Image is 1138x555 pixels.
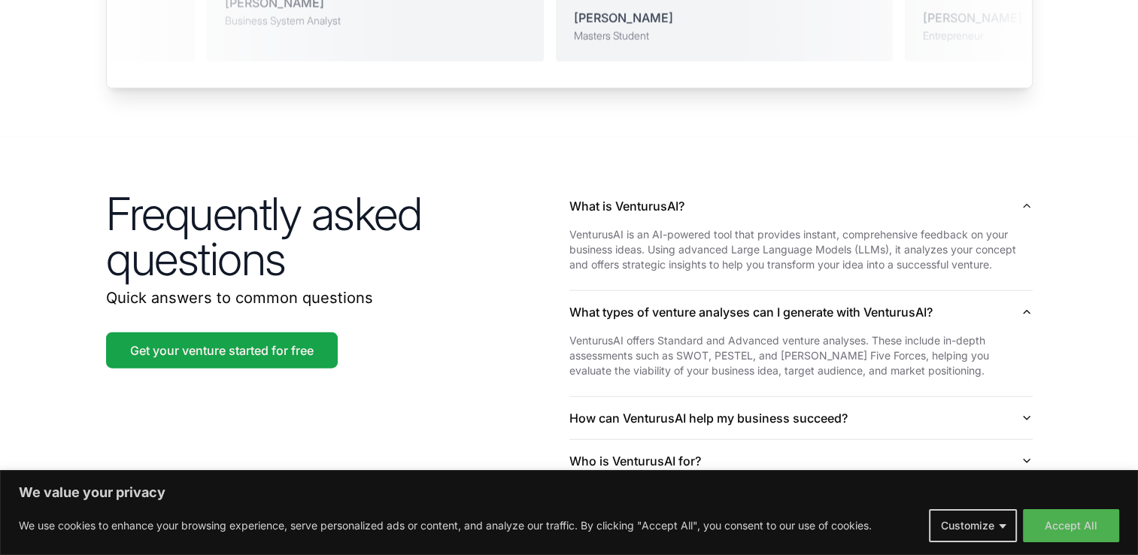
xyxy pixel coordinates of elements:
[230,14,346,29] div: Business System Analyst
[928,29,1027,44] div: Entrepreneur
[569,227,1033,290] div: What is VenturusAI?
[569,185,1033,227] button: What is VenturusAI?
[929,509,1017,542] button: Customize
[106,332,338,368] a: Get your venture started for free
[579,29,678,44] div: Masters Student
[569,333,1033,396] div: What types of venture analyses can I generate with VenturusAI?
[928,9,1027,27] div: [PERSON_NAME]
[19,484,1119,502] p: We value your privacy
[106,191,569,281] h2: Frequently asked questions
[569,397,1033,439] button: How can VenturusAI help my business succeed?
[19,517,872,535] p: We use cookies to enhance your browsing experience, serve personalized ads or content, and analyz...
[569,440,1033,482] button: Who is VenturusAI for?
[579,9,678,27] div: [PERSON_NAME]
[569,333,1033,378] p: VenturusAI offers Standard and Advanced venture analyses. These include in-depth assessments such...
[106,287,569,308] p: Quick answers to common questions
[569,227,1033,272] p: VenturusAI is an AI-powered tool that provides instant, comprehensive feedback on your business i...
[569,291,1033,333] button: What types of venture analyses can I generate with VenturusAI?
[1023,509,1119,542] button: Accept All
